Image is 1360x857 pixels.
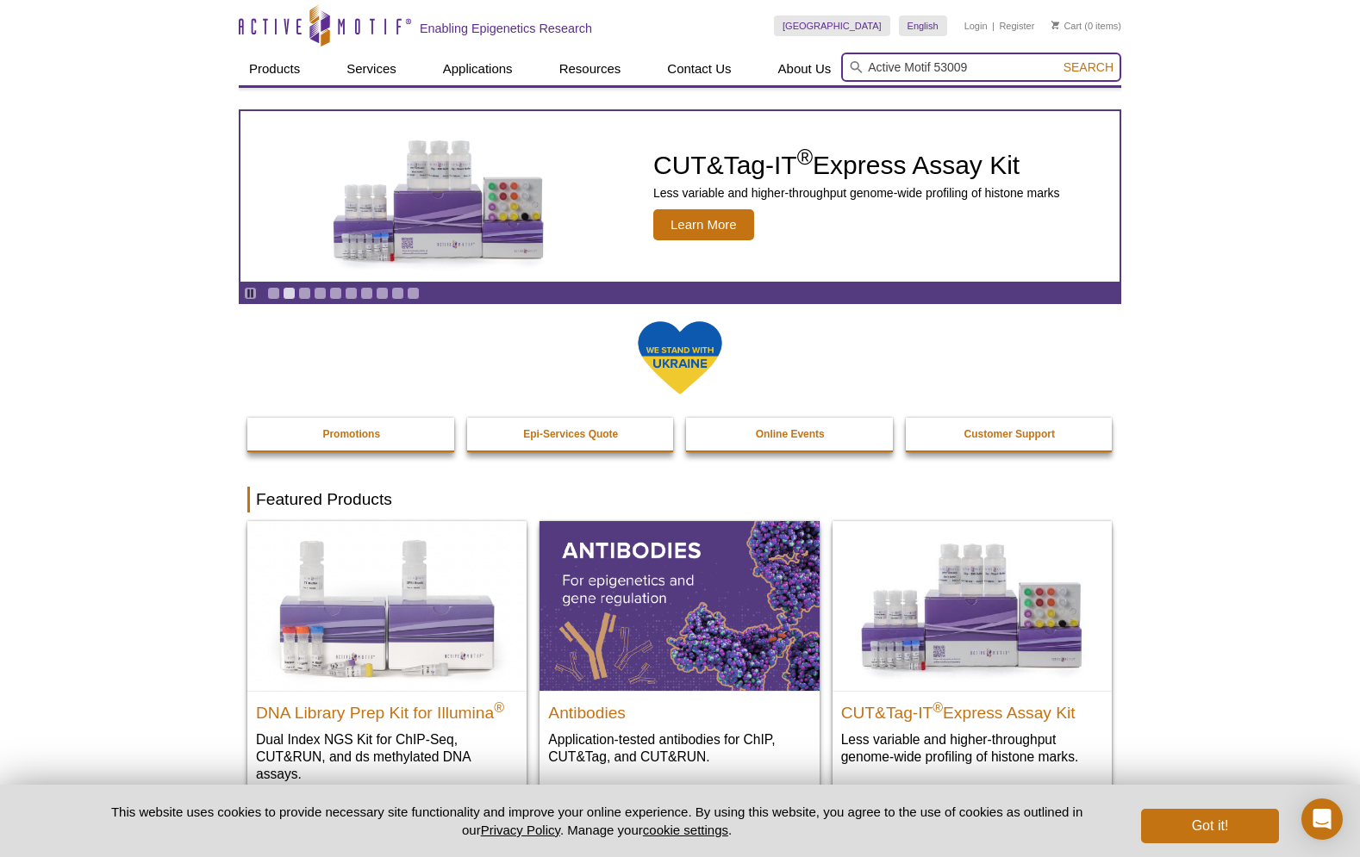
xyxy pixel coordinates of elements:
[407,287,420,300] a: Go to slide 10
[239,53,310,85] a: Products
[336,53,407,85] a: Services
[841,696,1103,722] h2: CUT&Tag-IT Express Assay Kit
[768,53,842,85] a: About Us
[244,287,257,300] a: Toggle autoplay
[1141,809,1279,843] button: Got it!
[467,418,676,450] a: Epi-Services Quote
[540,521,819,690] img: All Antibodies
[1058,59,1119,75] button: Search
[283,287,296,300] a: Go to slide 2
[653,209,754,240] span: Learn More
[992,16,995,36] li: |
[548,730,810,766] p: Application-tested antibodies for ChIP, CUT&Tag, and CUT&RUN.
[247,487,1113,512] h2: Featured Products
[376,287,389,300] a: Go to slide 8
[1051,16,1121,36] li: (0 items)
[256,730,518,783] p: Dual Index NGS Kit for ChIP-Seq, CUT&RUN, and ds methylated DNA assays.
[240,111,1120,282] article: CUT&Tag-IT Express Assay Kit
[322,428,380,440] strong: Promotions
[247,521,527,690] img: DNA Library Prep Kit for Illumina
[481,823,560,837] a: Privacy Policy
[240,111,1120,282] a: CUT&Tag-IT Express Assay Kit CUT&Tag-IT®Express Assay Kit Less variable and higher-throughput gen...
[1051,21,1059,29] img: Your Cart
[360,287,373,300] a: Go to slide 7
[756,428,825,440] strong: Online Events
[841,730,1103,766] p: Less variable and higher-throughput genome-wide profiling of histone marks​.
[523,428,618,440] strong: Epi-Services Quote
[1064,60,1114,74] span: Search
[267,287,280,300] a: Go to slide 1
[686,418,895,450] a: Online Events
[540,521,819,782] a: All Antibodies Antibodies Application-tested antibodies for ChIP, CUT&Tag, and CUT&RUN.
[774,16,890,36] a: [GEOGRAPHIC_DATA]
[643,823,728,837] button: cookie settings
[899,16,947,36] a: English
[964,20,988,32] a: Login
[420,21,592,36] h2: Enabling Epigenetics Research
[247,521,527,799] a: DNA Library Prep Kit for Illumina DNA Library Prep Kit for Illumina® Dual Index NGS Kit for ChIP-...
[653,152,1060,178] h2: CUT&Tag-IT Express Assay Kit
[314,287,327,300] a: Go to slide 4
[999,20,1034,32] a: Register
[657,53,741,85] a: Contact Us
[797,145,813,169] sup: ®
[841,53,1121,82] input: Keyword, Cat. No.
[1051,20,1082,32] a: Cart
[256,696,518,722] h2: DNA Library Prep Kit for Illumina
[433,53,523,85] a: Applications
[329,287,342,300] a: Go to slide 5
[548,696,810,722] h2: Antibodies
[637,320,723,396] img: We Stand With Ukraine
[653,185,1060,201] p: Less variable and higher-throughput genome-wide profiling of histone marks
[833,521,1112,782] a: CUT&Tag-IT® Express Assay Kit CUT&Tag-IT®Express Assay Kit Less variable and higher-throughput ge...
[298,287,311,300] a: Go to slide 3
[1301,798,1343,840] div: Open Intercom Messenger
[391,287,404,300] a: Go to slide 9
[81,803,1113,839] p: This website uses cookies to provide necessary site functionality and improve your online experie...
[833,521,1112,690] img: CUT&Tag-IT® Express Assay Kit
[247,418,456,450] a: Promotions
[933,699,943,714] sup: ®
[345,287,358,300] a: Go to slide 6
[964,428,1055,440] strong: Customer Support
[494,699,504,714] sup: ®
[906,418,1114,450] a: Customer Support
[296,102,581,291] img: CUT&Tag-IT Express Assay Kit
[549,53,632,85] a: Resources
